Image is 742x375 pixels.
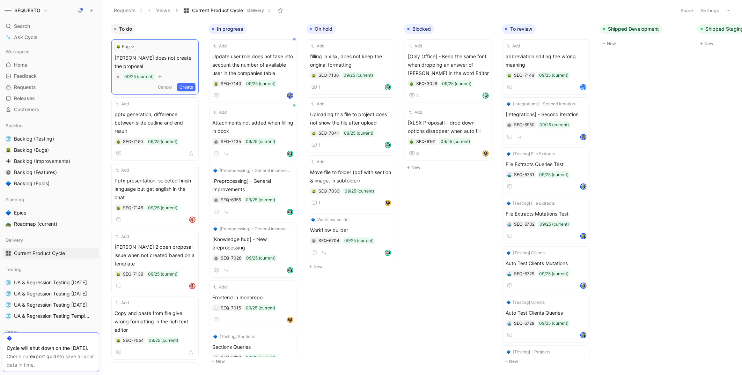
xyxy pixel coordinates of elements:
button: 🪲 [214,81,219,86]
button: New [404,163,496,172]
span: Ask Cycle [14,33,37,42]
span: Backlog (Improvements) [14,158,70,165]
a: AddAttachments not added when filling in docx09/25 (current)avatar [209,106,296,161]
div: SEQ-7033 [318,188,340,195]
div: SEQ-7140 [221,80,241,87]
img: avatar [581,234,586,239]
span: Workflow builder [317,216,350,223]
button: Add [212,43,228,50]
a: 🔷[Testing] File ExtractsFile Extracts Queries Test09/25 (current)avatar [502,147,590,194]
button: 🪲 [507,73,512,78]
img: avatar [385,250,390,255]
button: 🎛️Current Product CycleDelivery [181,5,274,16]
img: 🔷 [213,168,218,173]
button: New [600,39,692,48]
div: 09/25 (current) [442,80,471,87]
span: [PERSON_NAME] does not create the proposal [115,54,196,70]
button: Cancel [155,83,174,91]
button: Add [310,43,325,50]
img: 🪲 [410,82,414,86]
button: Create [177,83,196,91]
a: AddPptx presentation, selected finish language but get english in the chat09/25 (current)avatar [111,164,199,227]
a: 🔷Backlog (Epics) [3,178,99,189]
div: SEQ-7041 [318,130,339,137]
img: 🪲 [312,132,316,136]
button: ⚙️ [311,238,316,243]
div: Planning [3,194,99,205]
div: 🪲 [311,131,316,136]
div: SEQ-6161 [416,138,436,145]
span: Backlog (Epics) [14,180,50,187]
img: 🤖 [507,173,512,177]
button: To do [111,24,135,34]
button: Shipped Development [600,24,662,34]
div: 09/25 (current) [441,138,470,145]
a: AddUploading this file to project does not show the file after upload09/25 (current)1avatar [307,97,394,152]
div: 09/25 (current) [539,171,568,178]
div: SEQ-7145 [123,204,143,211]
span: [Preprocessing] - General improvements [220,167,292,174]
a: ➕Backlog (Improvements) [3,156,99,166]
span: Testing [6,266,22,273]
img: 🔷 [507,102,511,106]
span: 1 [318,143,321,147]
button: Add [310,100,325,107]
img: ⚙️ [214,256,218,261]
button: 🎛️ [4,249,13,257]
img: 🤖 [507,223,512,227]
a: ⚙️Backlog (Features) [3,167,99,178]
a: Addfilling in xlsx, does not keep the original formatting09/25 (current)1avatar [307,39,394,95]
button: 🪲 [4,146,13,154]
a: Add[XLSX Proposal] - drop down options disappear when auto fill09/25 (current)8avatar [405,106,492,161]
img: 🪲 [116,45,120,49]
span: Feedback [14,73,37,80]
a: AddMove file to folder (pdf with section & image, in subfolder)09/25 (current)1avatar [307,155,394,210]
button: 🔷[Preprocessing] - General improvements [212,225,293,232]
a: 🔷[Testing] File ExtractsFile Extracts Mutations Test09/25 (current)avatar [502,197,590,243]
img: 🪲 [116,206,120,210]
img: avatar [190,217,195,222]
span: Blocked [412,25,431,32]
span: Backlog (Features) [14,169,57,176]
a: 🔷[Integrations] - Second iteration[Integrations] - Second iteration09/25 (current)avatar [502,97,590,144]
div: 09/25 (current) [148,138,177,145]
span: [Testing] Clients [513,299,545,306]
img: 🌐 [6,136,11,142]
div: SEQ-7136 [318,72,339,79]
button: 🪲 [116,272,121,277]
span: [Integrations] - Second iteration [506,110,587,119]
button: Settings [698,6,722,15]
a: Customers [3,104,99,115]
a: Ask Cycle [3,32,99,43]
button: 4 [408,91,420,100]
button: 🪲 [409,81,414,86]
span: UA & Regression Testing [DATE] [14,290,87,297]
span: Requests [14,84,36,91]
a: 🌐UA & Regression Testing [DATE] [3,277,99,288]
img: 🪲 [116,140,120,144]
div: SEQ-6955 [221,196,241,203]
img: 🪲 [6,147,11,153]
div: 09/25 (current) [124,73,154,80]
span: [XLSX Proposal] - drop down options disappear when auto fill [408,119,489,135]
button: 1 [310,199,322,207]
div: 🪲 [409,139,414,144]
a: 🔷Workflow builderWorkflow builder09/25 (current)avatar [307,213,394,260]
div: Workspace [3,46,99,57]
div: Testing [3,264,99,275]
button: 🪲 [311,189,316,194]
div: 09/25 (current) [539,221,569,228]
span: [Integrations] - Second iteration [513,100,575,107]
div: 09/25 (current) [539,270,568,277]
div: Backlog [3,120,99,131]
a: Feedback [3,71,99,81]
a: Addpptx generation, difference between slide outline and end result09/25 (current) [111,97,199,161]
a: 🔷[Testing] ClientsAuto Test Clients Mutations09/25 (current)avatar [502,246,590,293]
button: 🔷 [4,209,13,217]
button: 🪲 [116,139,121,144]
span: Backlog (Bugs) [14,147,49,153]
span: [PERSON_NAME] 2 open proposal issue when not created based on a template [115,243,196,268]
img: avatar [483,93,488,98]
